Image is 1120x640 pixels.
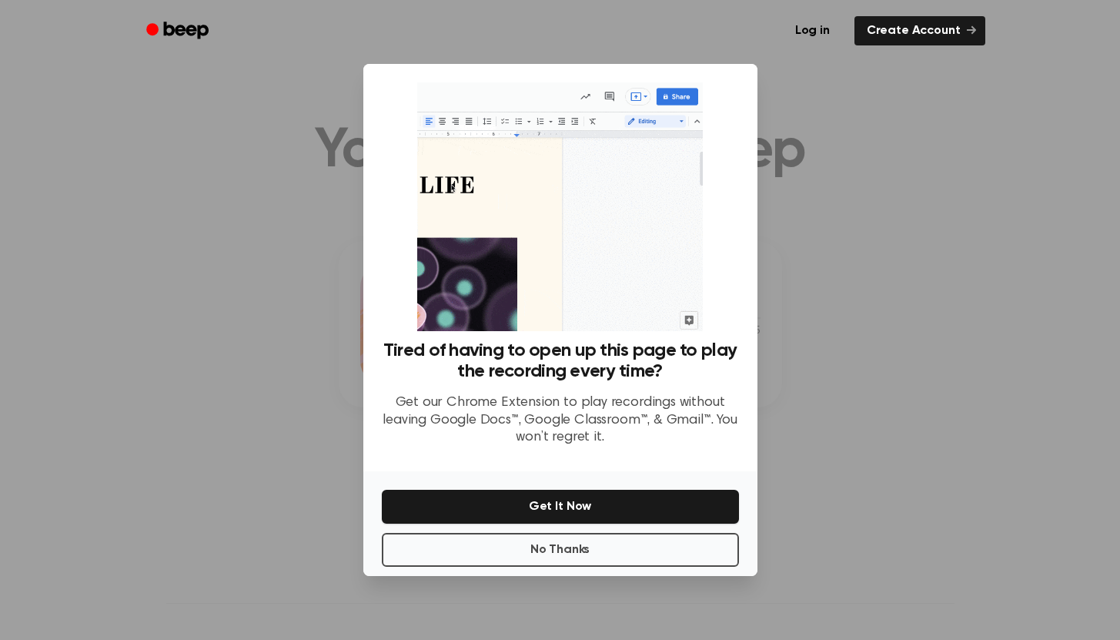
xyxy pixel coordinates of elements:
[780,13,845,49] a: Log in
[417,82,703,331] img: Beep extension in action
[382,394,739,447] p: Get our Chrome Extension to play recordings without leaving Google Docs™, Google Classroom™, & Gm...
[382,490,739,524] button: Get It Now
[382,340,739,382] h3: Tired of having to open up this page to play the recording every time?
[382,533,739,567] button: No Thanks
[135,16,222,46] a: Beep
[854,16,985,45] a: Create Account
